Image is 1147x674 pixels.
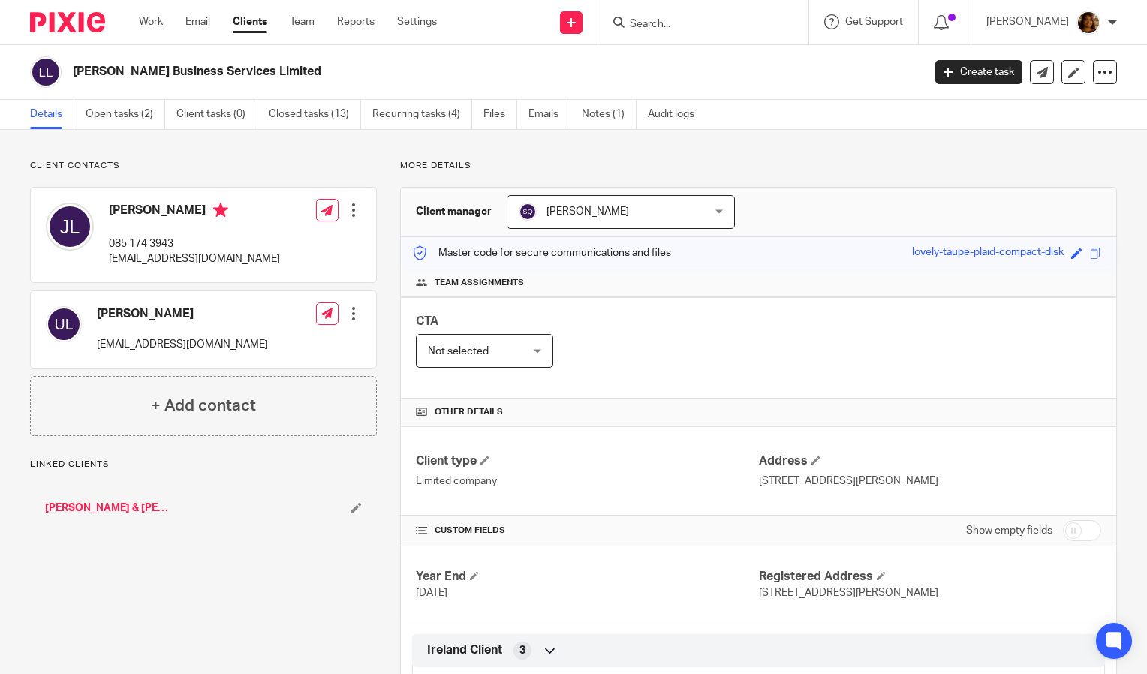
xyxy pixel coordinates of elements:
h4: Client type [416,453,758,469]
p: [EMAIL_ADDRESS][DOMAIN_NAME] [97,337,268,352]
h4: Year End [416,569,758,585]
a: Email [185,14,210,29]
img: Pixie [30,12,105,32]
span: Get Support [845,17,903,27]
span: 3 [519,643,525,658]
span: [STREET_ADDRESS][PERSON_NAME] [759,588,938,598]
h4: Registered Address [759,569,1101,585]
i: Primary [213,203,228,218]
a: Details [30,100,74,129]
span: [DATE] [416,588,447,598]
p: Master code for secure communications and files [412,245,671,260]
p: [PERSON_NAME] [986,14,1069,29]
h4: [PERSON_NAME] [97,306,268,322]
span: Other details [435,406,503,418]
a: Audit logs [648,100,706,129]
a: Reports [337,14,375,29]
img: svg%3E [30,56,62,88]
a: Client tasks (0) [176,100,257,129]
h4: [PERSON_NAME] [109,203,280,221]
a: Clients [233,14,267,29]
span: CTA [416,315,438,327]
a: Settings [397,14,437,29]
span: [PERSON_NAME] [546,206,629,217]
img: svg%3E [46,306,82,342]
div: lovely-taupe-plaid-compact-disk [912,245,1064,262]
a: Recurring tasks (4) [372,100,472,129]
a: Notes (1) [582,100,637,129]
p: [STREET_ADDRESS][PERSON_NAME] [759,474,1101,489]
label: Show empty fields [966,523,1052,538]
a: [PERSON_NAME] & [PERSON_NAME] [45,501,172,516]
input: Search [628,18,763,32]
span: Not selected [428,346,489,357]
img: Arvinder.jpeg [1076,11,1100,35]
h3: Client manager [416,204,492,219]
a: Create task [935,60,1022,84]
p: Linked clients [30,459,377,471]
span: Ireland Client [427,642,502,658]
h4: + Add contact [151,394,256,417]
h2: [PERSON_NAME] Business Services Limited [73,64,745,80]
a: Files [483,100,517,129]
p: [EMAIL_ADDRESS][DOMAIN_NAME] [109,251,280,266]
p: Limited company [416,474,758,489]
a: Open tasks (2) [86,100,165,129]
a: Emails [528,100,570,129]
p: More details [400,160,1117,172]
img: svg%3E [519,203,537,221]
a: Work [139,14,163,29]
p: Client contacts [30,160,377,172]
a: Closed tasks (13) [269,100,361,129]
h4: CUSTOM FIELDS [416,525,758,537]
a: Team [290,14,315,29]
h4: Address [759,453,1101,469]
p: 085 174 3943 [109,236,280,251]
img: svg%3E [46,203,94,251]
span: Team assignments [435,277,524,289]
